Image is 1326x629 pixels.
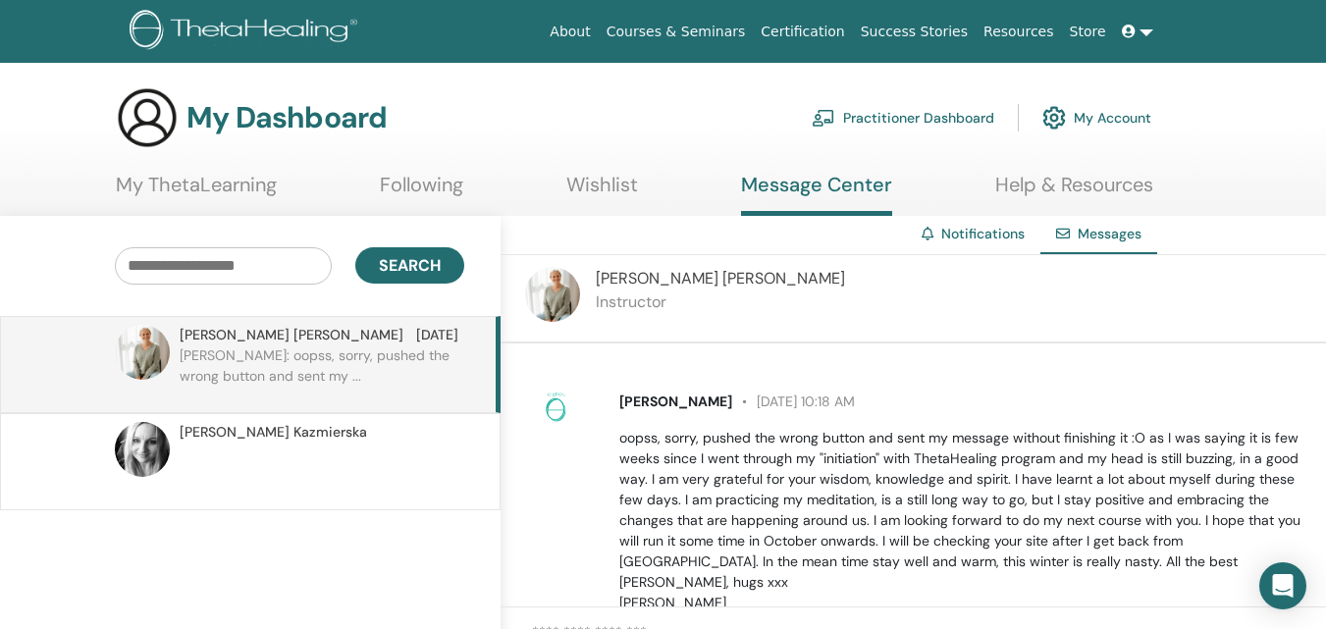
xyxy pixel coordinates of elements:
[180,325,403,345] span: [PERSON_NAME] [PERSON_NAME]
[180,422,367,443] span: [PERSON_NAME] Kazmierska
[812,96,994,139] a: Practitioner Dashboard
[355,247,464,284] button: Search
[380,173,463,211] a: Following
[1078,225,1141,242] span: Messages
[619,393,732,410] span: [PERSON_NAME]
[1042,101,1066,134] img: cog.svg
[180,345,464,404] p: [PERSON_NAME]: oopss, sorry, pushed the wrong button and sent my ...
[416,325,458,345] span: [DATE]
[115,422,170,477] img: default.jpg
[995,173,1153,211] a: Help & Resources
[186,100,387,135] h3: My Dashboard
[596,290,845,314] p: Instructor
[525,267,580,322] img: default.jpg
[599,14,754,50] a: Courses & Seminars
[116,86,179,149] img: generic-user-icon.jpg
[732,393,855,410] span: [DATE] 10:18 AM
[1042,96,1151,139] a: My Account
[619,428,1303,613] p: oopss, sorry, pushed the wrong button and sent my message without finishing it :O as I was saying...
[976,14,1062,50] a: Resources
[941,225,1025,242] a: Notifications
[741,173,892,216] a: Message Center
[812,109,835,127] img: chalkboard-teacher.svg
[566,173,638,211] a: Wishlist
[1062,14,1114,50] a: Store
[540,392,571,423] img: no-photo.png
[596,268,845,288] span: [PERSON_NAME] [PERSON_NAME]
[116,173,277,211] a: My ThetaLearning
[1259,562,1306,609] div: Open Intercom Messenger
[853,14,976,50] a: Success Stories
[753,14,852,50] a: Certification
[542,14,598,50] a: About
[379,255,441,276] span: Search
[130,10,364,54] img: logo.png
[115,325,170,380] img: default.jpg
